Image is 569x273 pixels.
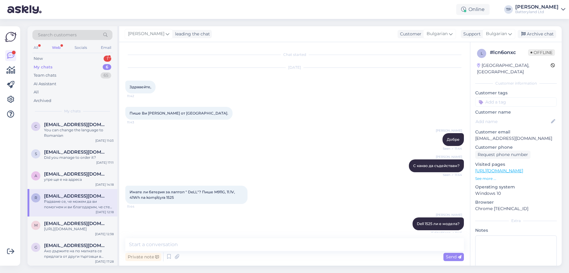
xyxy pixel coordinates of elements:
img: Askly Logo [5,31,17,43]
span: g [35,245,37,249]
p: Browser [475,199,557,206]
div: Socials [73,44,88,52]
span: Dell 1525 ли е модела? [417,221,460,226]
span: Здравейте, [130,85,151,89]
p: Customer email [475,129,557,135]
p: Chrome [TECHNICAL_ID] [475,206,557,212]
span: m_a_g_i_c@abv.bg [44,221,108,226]
div: Customer information [475,81,557,86]
div: [PERSON_NAME] [515,5,559,9]
div: [DATE] [125,65,464,70]
p: [EMAIL_ADDRESS][DOMAIN_NAME] [475,135,557,142]
a: [URL][DOMAIN_NAME] [475,168,523,173]
span: gorian.gorianov@sfa.bg [44,243,108,248]
span: 11:42 [127,94,150,98]
div: All [34,89,39,95]
div: Support [461,31,481,37]
p: Customer tags [475,90,557,96]
span: [PERSON_NAME] [128,31,164,37]
p: Customer phone [475,144,557,151]
span: Offline [528,49,555,56]
span: (Edited) Seen ✓ 11:45 [431,231,462,235]
span: [PERSON_NAME] [436,213,462,217]
div: My chats [34,64,53,70]
p: Customer name [475,109,557,115]
a: [PERSON_NAME]Batteryland Ltd [515,5,565,14]
p: Operating system [475,184,557,190]
p: Visited pages [475,161,557,168]
span: Bulgarian [486,31,507,37]
div: # lcn6onxc [490,49,528,56]
div: New [34,56,43,62]
span: [PERSON_NAME] [436,128,462,133]
div: 1 [104,56,111,62]
span: sotos85514@gmail.com [44,149,108,155]
span: r [35,195,37,200]
div: Batteryland Ltd [515,9,559,14]
p: See more ... [475,176,557,181]
span: С какво да съдействам? [413,163,460,168]
p: Notes [475,227,557,234]
div: утре ще е на адреса [44,177,114,182]
div: Web [51,44,62,52]
div: Extra [475,218,557,224]
span: Добре [447,137,460,142]
p: Windows 10 [475,190,557,197]
div: Радваме се, че можем да ви помогнем и ви благодарим, че сте наш клиент! [44,199,114,210]
span: [PERSON_NAME] [436,155,462,159]
div: You can change the language to Romanian [44,127,114,138]
span: Send [446,254,461,260]
div: [DATE] 12:18 [96,210,114,214]
span: Имате ли батерия за лаптоп " DeLL"? Пише M911G, 11.1V, 41Wh na komp\tyra 1525 [130,190,236,200]
input: Add name [475,118,550,125]
span: 11:43 [127,120,150,125]
span: Пише Ви [PERSON_NAME] от [GEOGRAPHIC_DATA]. [130,111,228,115]
div: AI Assistant [34,81,56,87]
div: 6 [103,64,111,70]
div: Ако държите на по малката се предлага от други търговци в [GEOGRAPHIC_DATA] [44,248,114,259]
div: [GEOGRAPHIC_DATA], [GEOGRAPHIC_DATA] [477,62,551,75]
div: Online [456,4,490,15]
span: m [34,223,38,227]
div: All [32,44,39,52]
span: My chats [64,108,81,114]
span: 11:44 [127,204,150,209]
input: Add a tag [475,97,557,107]
div: Team chats [34,72,56,78]
div: [URL][DOMAIN_NAME] [44,226,114,232]
span: Bulgarian [427,31,448,37]
span: alekschoy77@gmail.com [44,171,108,177]
span: Seen ✓ 11:44 [439,146,462,151]
div: Customer [398,31,421,37]
div: [DATE] 14:18 [95,182,114,187]
div: TP [504,5,513,14]
span: cristianmiu403@gmail.com [44,122,108,127]
div: Did you manage to order it? [44,155,114,160]
span: Search customers [38,32,77,38]
div: Archive chat [518,30,556,38]
div: [DATE] 17:28 [95,259,114,264]
div: Private note [125,253,161,261]
div: Archived [34,98,51,104]
div: [DATE] 11:03 [95,138,114,143]
div: leading the chat [173,31,210,37]
div: [DATE] 12:38 [95,232,114,236]
div: Email [100,44,112,52]
span: radoslav_haitov@abv.bg [44,193,108,199]
div: 65 [101,72,111,78]
span: c [35,124,37,129]
span: l [481,51,483,56]
div: Chat started [125,52,464,57]
div: [DATE] 17:11 [96,160,114,165]
div: Request phone number [475,151,530,159]
span: s [35,151,37,156]
span: Seen ✓ 11:44 [439,173,462,177]
span: a [35,173,37,178]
